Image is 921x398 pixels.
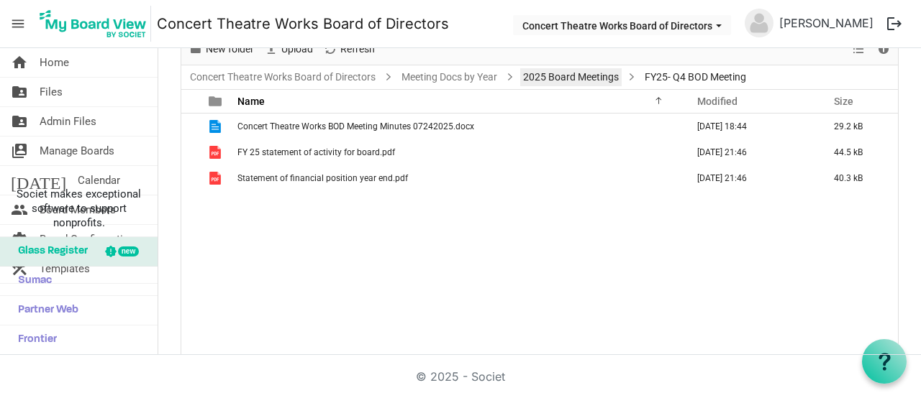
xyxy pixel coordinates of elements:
[181,139,200,165] td: checkbox
[187,68,378,86] a: Concert Theatre Works Board of Directors
[682,139,819,165] td: October 07, 2025 21:46 column header Modified
[745,9,773,37] img: no-profile-picture.svg
[157,9,449,38] a: Concert Theatre Works Board of Directors
[200,114,233,139] td: is template cell column header type
[682,165,819,191] td: October 07, 2025 21:46 column header Modified
[233,139,682,165] td: FY 25 statement of activity for board.pdf is template cell column header Name
[819,114,898,139] td: 29.2 kB is template cell column header Size
[200,139,233,165] td: is template cell column header type
[237,121,474,131] span: Concert Theatre Works BOD Meeting Minutes 07242025.docx
[204,40,255,58] span: New folder
[40,107,96,136] span: Admin Files
[280,40,314,58] span: Upload
[11,48,28,77] span: home
[200,165,233,191] td: is template cell column header type
[850,40,867,58] button: View dropdownbutton
[11,136,28,165] span: switch_account
[186,40,257,58] button: New folder
[520,68,622,86] a: 2025 Board Meetings
[40,78,63,106] span: Files
[682,114,819,139] td: July 25, 2025 18:44 column header Modified
[40,136,114,165] span: Manage Boards
[513,15,731,35] button: Concert Theatre Works Board of Directors dropdownbutton
[321,40,378,58] button: Refresh
[233,114,682,139] td: Concert Theatre Works BOD Meeting Minutes 07242025.docx is template cell column header Name
[11,296,78,325] span: Partner Web
[819,139,898,165] td: 44.5 kB is template cell column header Size
[181,165,200,191] td: checkbox
[259,34,318,65] div: Upload
[11,237,88,266] span: Glass Register
[11,325,57,354] span: Frontier
[834,96,853,107] span: Size
[874,40,894,58] button: Details
[819,165,898,191] td: 40.3 kB is template cell column header Size
[40,48,69,77] span: Home
[879,9,909,39] button: logout
[6,187,151,230] span: Societ makes exceptional software to support nonprofits.
[181,114,200,139] td: checkbox
[871,34,896,65] div: Details
[339,40,376,58] span: Refresh
[183,34,259,65] div: New folder
[11,107,28,136] span: folder_shared
[11,166,66,195] span: [DATE]
[237,96,265,107] span: Name
[35,6,151,42] img: My Board View Logo
[11,267,52,295] span: Sumac
[4,10,32,37] span: menu
[237,147,395,157] span: FY 25 statement of activity for board.pdf
[118,246,139,256] div: new
[35,6,157,42] a: My Board View Logo
[773,9,879,37] a: [PERSON_NAME]
[399,68,500,86] a: Meeting Docs by Year
[697,96,738,107] span: Modified
[237,173,408,183] span: Statement of financial position year end.pdf
[416,369,505,384] a: © 2025 - Societ
[11,78,28,106] span: folder_shared
[642,68,749,86] span: FY25- Q4 BOD Meeting
[262,40,316,58] button: Upload
[847,34,871,65] div: View
[233,165,682,191] td: Statement of financial position year end.pdf is template cell column header Name
[318,34,380,65] div: Refresh
[78,166,120,195] span: Calendar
